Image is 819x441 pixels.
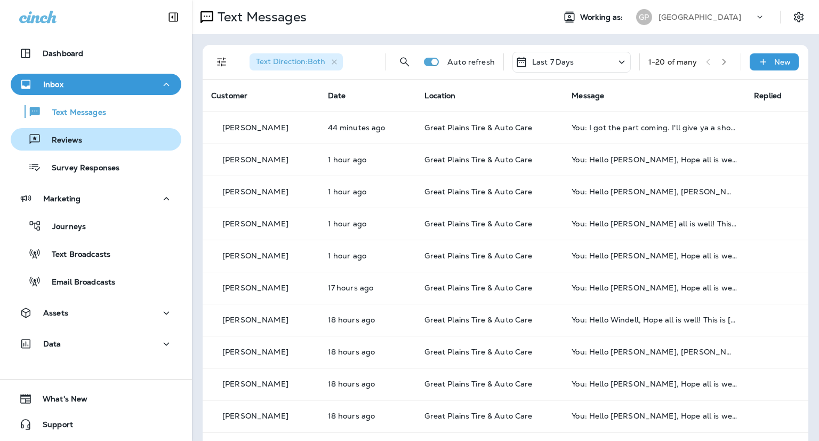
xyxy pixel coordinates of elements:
[11,215,181,237] button: Journeys
[636,9,652,25] div: GP
[11,333,181,355] button: Data
[424,283,532,293] span: Great Plains Tire & Auto Care
[43,49,83,58] p: Dashboard
[424,123,532,132] span: Great Plains Tire & Auto Care
[572,155,737,164] div: You: Hello Donna, Hope all is well! This is Justin from Great Plains Tire & Auto Care. I wanted t...
[328,380,408,388] p: Oct 14, 2025 03:30 PM
[424,155,532,164] span: Great Plains Tire & Auto Care
[424,347,532,357] span: Great Plains Tire & Auto Care
[328,123,408,132] p: Oct 15, 2025 09:10 AM
[41,136,82,146] p: Reviews
[42,108,106,118] p: Text Messages
[32,395,87,407] span: What's New
[11,242,181,265] button: Text Broadcasts
[328,348,408,356] p: Oct 14, 2025 03:30 PM
[250,53,343,70] div: Text Direction:Both
[43,340,61,348] p: Data
[572,251,737,260] div: You: Hello Linda, Hope all is well! This is Justin from Great Plains Tire & Auto Care. I wanted t...
[222,316,288,324] p: [PERSON_NAME]
[774,58,791,66] p: New
[447,58,495,66] p: Auto refresh
[394,51,415,73] button: Search Messages
[11,74,181,95] button: Inbox
[43,80,63,89] p: Inbox
[328,219,408,228] p: Oct 15, 2025 08:03 AM
[572,187,737,196] div: You: Hello Richard, Hope all is well! This is Justin at Great Plains Tire & Auto Care, I wanted t...
[11,43,181,64] button: Dashboard
[424,91,455,100] span: Location
[222,219,288,228] p: [PERSON_NAME]
[11,388,181,409] button: What's New
[11,270,181,293] button: Email Broadcasts
[572,91,604,100] span: Message
[43,309,68,317] p: Assets
[572,283,737,292] div: You: Hello Aimee, Hope all is well! This is Justin at Great Plains Tire & Auto Care, I wanted to ...
[158,6,188,28] button: Collapse Sidebar
[211,91,247,100] span: Customer
[213,9,307,25] p: Text Messages
[41,250,110,260] p: Text Broadcasts
[222,283,288,292] p: [PERSON_NAME]
[572,316,737,324] div: You: Hello Windell, Hope all is well! This is Justin from Great Plains Tire & Auto Care. I wanted...
[659,13,741,21] p: [GEOGRAPHIC_DATA]
[328,155,408,164] p: Oct 15, 2025 08:30 AM
[328,412,408,420] p: Oct 14, 2025 03:30 PM
[222,380,288,388] p: [PERSON_NAME]
[424,251,532,261] span: Great Plains Tire & Auto Care
[222,412,288,420] p: [PERSON_NAME]
[572,412,737,420] div: You: Hello Wykena, Hope all is well! This is Justin from Great Plains Tire & Auto Care. I wanted ...
[572,123,737,132] div: You: I got the part coming. I'll give ya a shout when we are done.
[41,163,119,174] p: Survey Responses
[222,187,288,196] p: [PERSON_NAME]
[328,187,408,196] p: Oct 15, 2025 08:04 AM
[328,251,408,260] p: Oct 15, 2025 08:02 AM
[532,58,574,66] p: Last 7 Days
[328,283,408,292] p: Oct 14, 2025 04:30 PM
[580,13,625,22] span: Working as:
[43,194,81,203] p: Marketing
[11,188,181,209] button: Marketing
[424,315,532,325] span: Great Plains Tire & Auto Care
[222,251,288,260] p: [PERSON_NAME]
[648,58,697,66] div: 1 - 20 of many
[222,123,288,132] p: [PERSON_NAME]
[211,51,232,73] button: Filters
[222,348,288,356] p: [PERSON_NAME]
[42,222,86,232] p: Journeys
[11,100,181,123] button: Text Messages
[424,411,532,421] span: Great Plains Tire & Auto Care
[328,316,408,324] p: Oct 14, 2025 03:30 PM
[424,379,532,389] span: Great Plains Tire & Auto Care
[11,302,181,324] button: Assets
[572,219,737,228] div: You: Hello Scott, Hope all is well! This is Justin at Great Plains Tire & Auto Care, I wanted to ...
[572,380,737,388] div: You: Hello Steve, Hope all is well! This is Justin from Great Plains Tire & Auto Care. I wanted t...
[32,420,73,433] span: Support
[424,219,532,229] span: Great Plains Tire & Auto Care
[11,156,181,178] button: Survey Responses
[328,91,346,100] span: Date
[222,155,288,164] p: [PERSON_NAME]
[789,7,808,27] button: Settings
[572,348,737,356] div: You: Hello Robert, Hope all is well! This is Justin at Great Plains Tire & Auto Care, I wanted to...
[424,187,532,196] span: Great Plains Tire & Auto Care
[11,128,181,151] button: Reviews
[256,57,325,66] span: Text Direction : Both
[41,278,115,288] p: Email Broadcasts
[754,91,782,100] span: Replied
[11,414,181,435] button: Support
